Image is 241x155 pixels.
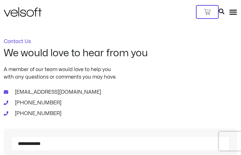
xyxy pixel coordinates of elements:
span: [EMAIL_ADDRESS][DOMAIN_NAME] [13,88,101,96]
h2: We would love to hear from you [4,48,237,58]
p: A member of our team would love to help you with any questions or comments you may have. [4,66,237,81]
div: Menu Toggle [229,8,237,16]
a: [EMAIL_ADDRESS][DOMAIN_NAME] [4,88,237,96]
img: Velsoft Training Materials [4,7,42,17]
span: [PHONE_NUMBER] [13,99,61,107]
iframe: chat widget [161,141,238,155]
p: Contact Us [4,39,237,44]
span: [PHONE_NUMBER] [13,110,61,117]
